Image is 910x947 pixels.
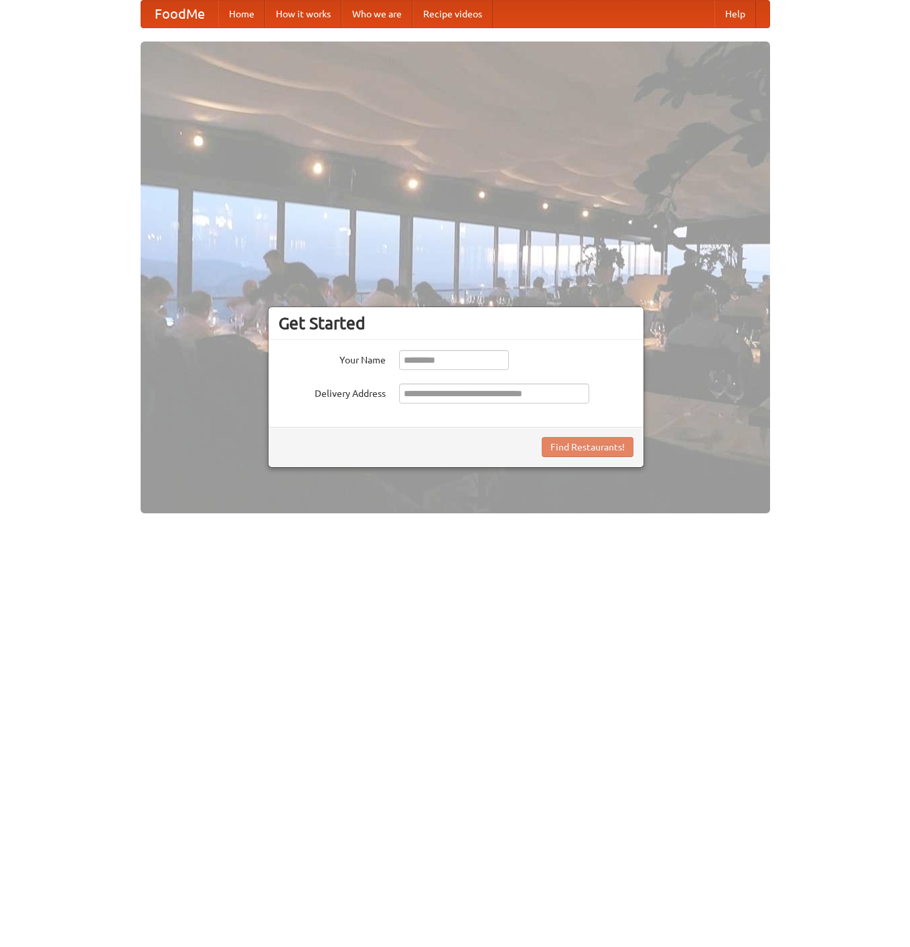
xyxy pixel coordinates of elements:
[542,437,633,457] button: Find Restaurants!
[279,350,386,367] label: Your Name
[279,383,386,400] label: Delivery Address
[279,313,633,333] h3: Get Started
[412,1,493,27] a: Recipe videos
[265,1,342,27] a: How it works
[714,1,756,27] a: Help
[218,1,265,27] a: Home
[342,1,412,27] a: Who we are
[141,1,218,27] a: FoodMe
